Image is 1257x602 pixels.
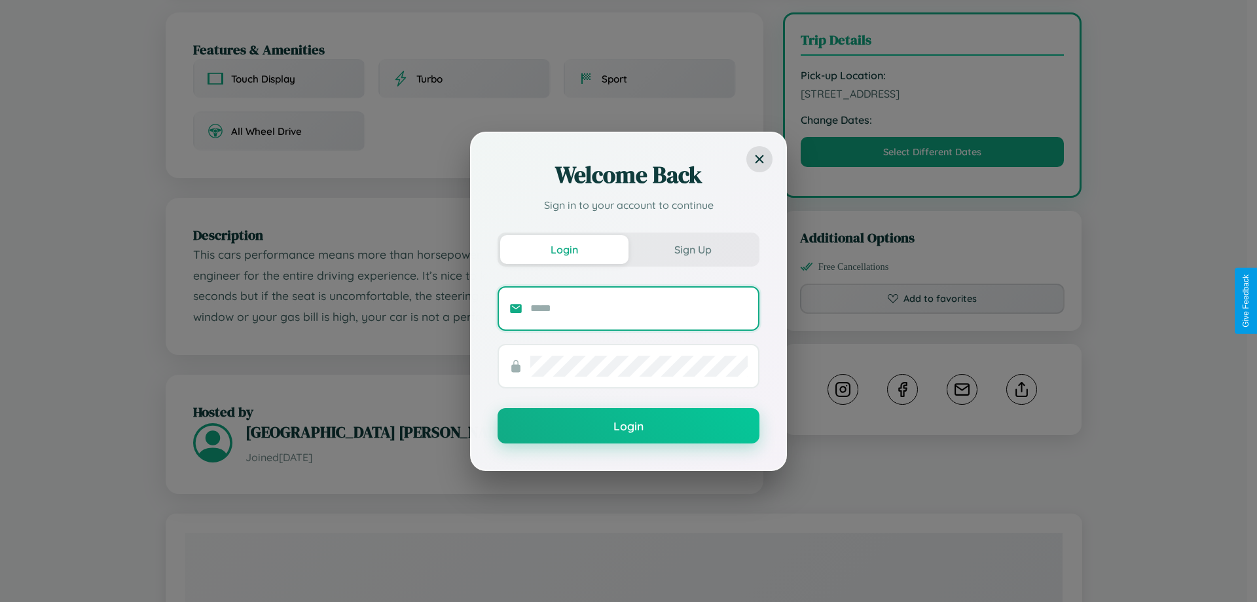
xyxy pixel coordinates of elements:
[498,159,759,191] h2: Welcome Back
[498,408,759,443] button: Login
[500,235,628,264] button: Login
[498,197,759,213] p: Sign in to your account to continue
[628,235,757,264] button: Sign Up
[1241,274,1250,328] div: Give Feedback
